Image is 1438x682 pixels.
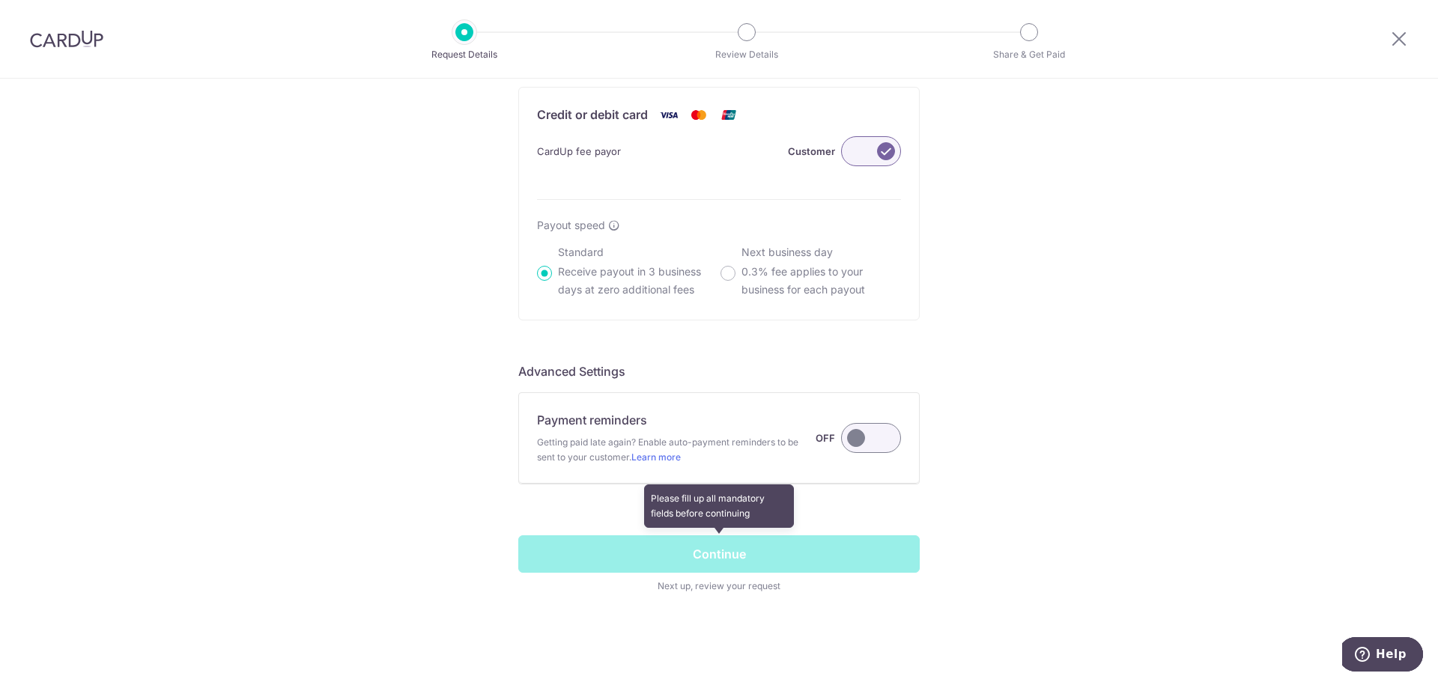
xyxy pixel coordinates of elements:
[34,10,64,24] span: Help
[684,106,714,124] img: Mastercard
[537,411,647,429] p: Payment reminders
[741,263,901,299] p: 0.3% fee applies to your business for each payout
[788,142,835,160] label: Customer
[537,142,621,160] span: CardUp fee payor
[30,30,103,48] img: CardUp
[558,245,718,260] p: Standard
[631,451,681,463] a: Learn more
[537,218,901,233] div: Payout speed
[537,411,901,465] div: Payment reminders Getting paid late again? Enable auto-payment reminders to be sent to your custo...
[537,435,816,465] span: Getting paid late again? Enable auto-payment reminders to be sent to your customer.
[1342,637,1423,675] iframe: Opens a widget where you can find more information
[974,47,1084,62] p: Share & Get Paid
[816,429,835,447] label: OFF
[558,263,718,299] p: Receive payout in 3 business days at zero additional fees
[537,106,648,124] p: Credit or debit card
[644,484,794,528] div: Please fill up all mandatory fields before continuing
[714,106,744,124] img: Union Pay
[409,47,520,62] p: Request Details
[691,47,802,62] p: Review Details
[654,106,684,124] img: Visa
[741,245,901,260] p: Next business day
[518,364,625,379] span: translation missing: en.company.payment_requests.form.header.labels.advanced_settings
